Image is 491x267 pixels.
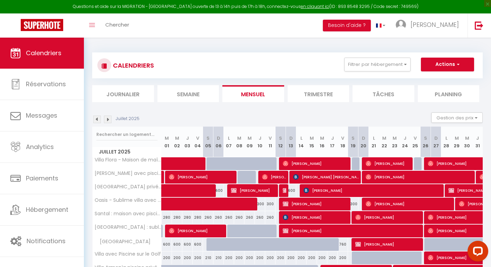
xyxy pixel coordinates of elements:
div: 200 [234,251,244,264]
th: 17 [327,127,338,157]
abbr: M [320,135,324,141]
div: 200 [224,251,234,264]
span: [PERSON_NAME] [366,197,452,210]
div: 200 [327,251,338,264]
th: 14 [296,127,307,157]
div: 200 [182,251,193,264]
span: Calendriers [26,49,61,57]
th: 22 [379,127,389,157]
div: 200 [162,251,172,264]
li: Tâches [353,85,414,102]
abbr: M [248,135,252,141]
abbr: V [414,135,417,141]
span: Chercher [105,21,129,28]
th: 24 [400,127,410,157]
span: Santal : maison avec piscine entre mer et vignes [94,211,163,216]
abbr: V [269,135,272,141]
div: 260 [224,211,234,224]
abbr: D [362,135,365,141]
div: 200 [244,251,255,264]
span: [PERSON_NAME] [355,238,421,251]
span: [PERSON_NAME] [283,224,421,237]
div: 200 [265,251,276,264]
abbr: L [228,135,230,141]
img: logout [475,21,483,30]
span: [PERSON_NAME] [262,170,286,184]
abbr: M [455,135,459,141]
abbr: S [352,135,355,141]
div: 260 [255,211,265,224]
th: 16 [317,127,327,157]
th: 15 [307,127,317,157]
th: 23 [389,127,400,157]
span: Notifications [27,237,66,245]
li: Mensuel [222,85,284,102]
div: 280 [193,211,203,224]
span: [PERSON_NAME] [231,184,276,197]
abbr: M [175,135,179,141]
span: [PERSON_NAME] [283,184,286,197]
div: 200 [317,251,327,264]
span: [PERSON_NAME] [355,211,421,224]
iframe: LiveChat chat widget [462,238,491,267]
button: Filtrer par hébergement [344,58,411,71]
abbr: D [217,135,220,141]
th: 28 [441,127,452,157]
div: 200 [338,251,348,264]
div: 600 [193,238,203,251]
span: [PERSON_NAME] [304,184,442,197]
button: Gestion des prix [431,112,483,123]
div: 260 [265,211,276,224]
abbr: M [465,135,469,141]
span: Hébergement [26,205,68,214]
div: 600 [286,184,296,197]
div: 280 [182,211,193,224]
span: [PERSON_NAME] [PERSON_NAME] [293,170,359,184]
div: 200 [307,251,317,264]
div: 280 [172,211,182,224]
span: [PERSON_NAME] [169,224,224,237]
div: 210 [213,251,224,264]
abbr: J [476,135,479,141]
p: Juillet 2025 [116,116,139,122]
th: 19 [348,127,358,157]
li: Semaine [157,85,219,102]
abbr: J [186,135,189,141]
span: [PERSON_NAME] [169,170,234,184]
span: [PERSON_NAME] [283,157,348,170]
th: 11 [265,127,276,157]
span: [PERSON_NAME] avec piscine privée et vue dégagée [94,171,163,176]
th: 10 [255,127,265,157]
span: Villa avec Piscine sur le Golf [94,251,161,257]
img: ... [396,20,406,30]
div: 200 [286,251,296,264]
th: 31 [472,127,483,157]
span: Messages [26,111,57,120]
div: 200 [296,251,307,264]
div: 600 [182,238,193,251]
h3: CALENDRIERS [111,58,154,73]
abbr: V [196,135,199,141]
div: 210 [203,251,213,264]
abbr: S [424,135,427,141]
th: 21 [369,127,379,157]
abbr: M [165,135,169,141]
div: 200 [276,251,286,264]
th: 09 [244,127,255,157]
li: Journalier [92,85,154,102]
div: 600 [172,238,182,251]
abbr: J [404,135,406,141]
span: Oasis - Sublime villa avec piscine privée [94,198,163,203]
th: 05 [203,127,213,157]
th: 06 [213,127,224,157]
div: 200 [193,251,203,264]
span: [GEOGRAPHIC_DATA] [94,238,152,246]
span: Réservations [26,80,66,88]
abbr: S [279,135,282,141]
abbr: L [445,135,447,141]
th: 30 [462,127,472,157]
span: [PERSON_NAME] [283,197,348,210]
th: 03 [182,127,193,157]
abbr: D [434,135,438,141]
